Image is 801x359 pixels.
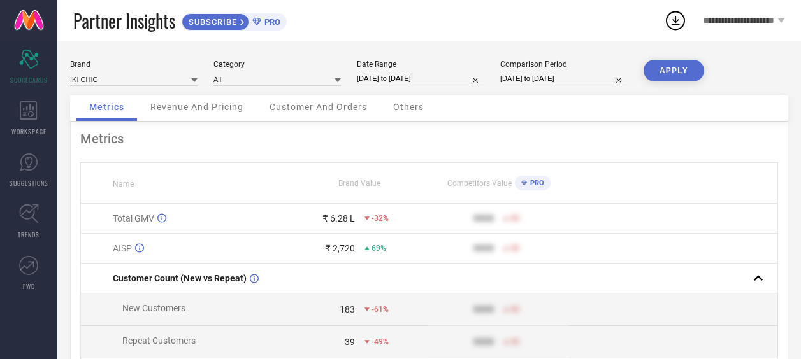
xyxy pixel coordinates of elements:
div: Metrics [80,131,778,146]
span: PRO [527,179,544,187]
span: Partner Insights [73,8,175,34]
input: Select comparison period [500,72,628,85]
a: SUBSCRIBEPRO [182,10,287,31]
span: SUBSCRIBE [182,17,240,27]
span: Total GMV [113,213,154,223]
span: Repeat Customers [122,335,196,346]
span: Customer Count (New vs Repeat) [113,273,247,283]
span: Others [393,102,424,112]
span: AISP [113,243,132,253]
div: 9999 [473,243,494,253]
div: 183 [340,304,355,314]
span: FWD [23,281,35,291]
span: Brand Value [338,179,380,188]
span: Name [113,179,134,188]
div: ₹ 6.28 L [322,213,355,223]
button: APPLY [644,60,704,81]
div: Open download list [664,9,687,32]
span: Revenue And Pricing [150,102,243,112]
span: Competitors Value [447,179,512,188]
span: -32% [372,214,389,223]
span: TRENDS [18,230,40,239]
span: 69% [372,244,386,253]
span: -49% [372,337,389,346]
span: SUGGESTIONS [10,178,48,188]
div: Date Range [357,60,484,69]
div: 39 [345,337,355,347]
span: PRO [261,17,280,27]
span: Customer And Orders [270,102,367,112]
span: -61% [372,305,389,314]
span: New Customers [122,303,185,313]
div: Brand [70,60,198,69]
span: Metrics [89,102,124,112]
span: 50 [510,337,519,346]
span: 50 [510,214,519,223]
div: 9999 [473,213,494,223]
div: 9999 [473,337,494,347]
span: 50 [510,244,519,253]
div: Comparison Period [500,60,628,69]
div: ₹ 2,720 [325,243,355,253]
span: SCORECARDS [10,75,48,85]
input: Select date range [357,72,484,85]
span: 50 [510,305,519,314]
div: 9999 [473,304,494,314]
div: Category [213,60,341,69]
span: WORKSPACE [11,127,47,136]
